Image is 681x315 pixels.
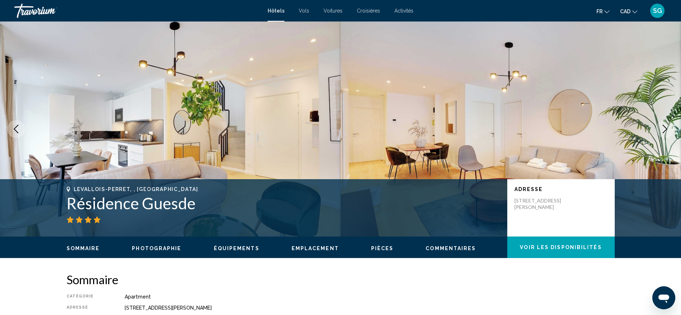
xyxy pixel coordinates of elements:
[67,305,107,311] div: Adresse
[323,8,342,14] a: Voitures
[596,6,609,16] button: Change language
[14,4,260,18] a: Travorium
[507,237,615,258] button: Voir les disponibilités
[514,197,572,210] p: [STREET_ADDRESS][PERSON_NAME]
[67,245,100,252] button: Sommaire
[67,272,615,287] h2: Sommaire
[394,8,413,14] a: Activités
[371,245,394,252] button: Pièces
[514,186,608,192] p: Adresse
[292,245,339,252] button: Emplacement
[132,245,181,252] button: Photographie
[620,9,630,14] span: CAD
[125,294,615,300] div: Apartment
[214,245,259,252] button: Équipements
[125,305,615,311] div: [STREET_ADDRESS][PERSON_NAME]
[268,8,284,14] a: Hôtels
[7,120,25,138] button: Previous image
[656,120,674,138] button: Next image
[596,9,603,14] span: fr
[74,186,198,192] span: Levallois-Perret, , [GEOGRAPHIC_DATA]
[357,8,380,14] a: Croisières
[67,294,107,300] div: Catégorie
[426,245,476,252] button: Commentaires
[620,6,637,16] button: Change currency
[67,194,500,213] h1: Résidence Guesde
[299,8,309,14] a: Vols
[653,7,662,14] span: SG
[648,3,667,18] button: User Menu
[652,286,675,309] iframe: Bouton de lancement de la fenêtre de messagerie
[520,245,601,250] span: Voir les disponibilités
